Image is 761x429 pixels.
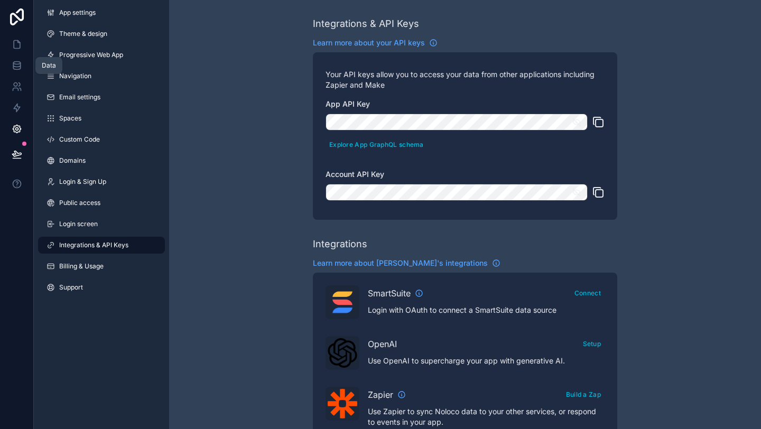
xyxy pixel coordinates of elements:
button: Setup [579,336,605,351]
a: Support [38,279,165,296]
span: Custom Code [59,135,100,144]
a: Email settings [38,89,165,106]
span: Login & Sign Up [59,178,106,186]
span: SmartSuite [368,287,411,300]
span: Billing & Usage [59,262,104,271]
a: Billing & Usage [38,258,165,275]
button: Build a Zap [562,387,605,402]
img: OpenAI [328,338,357,368]
span: Learn more about your API keys [313,38,425,48]
a: Spaces [38,110,165,127]
span: Account API Key [326,170,384,179]
span: Domains [59,156,86,165]
a: Progressive Web App [38,46,165,63]
div: Data [42,61,56,70]
div: Integrations & API Keys [313,16,419,31]
a: Public access [38,194,165,211]
a: Setup [579,338,605,348]
a: Theme & design [38,25,165,42]
span: Integrations & API Keys [59,241,128,249]
a: Explore App GraphQL schema [326,138,428,149]
span: Public access [59,199,100,207]
span: Progressive Web App [59,51,123,59]
a: App settings [38,4,165,21]
a: Connect [571,287,605,297]
span: Email settings [59,93,100,101]
p: Use Zapier to sync Noloco data to your other services, or respond to events in your app. [368,406,605,427]
a: Learn more about [PERSON_NAME]'s integrations [313,258,500,268]
div: Integrations [313,237,367,251]
span: Login screen [59,220,98,228]
span: App settings [59,8,96,17]
button: Explore App GraphQL schema [326,137,428,152]
span: App API Key [326,99,370,108]
p: Login with OAuth to connect a SmartSuite data source [368,305,605,315]
span: Zapier [368,388,393,401]
button: Connect [571,285,605,301]
img: SmartSuite [328,287,357,317]
span: OpenAI [368,338,397,350]
a: Integrations & API Keys [38,237,165,254]
a: Domains [38,152,165,169]
span: Navigation [59,72,91,80]
a: Login & Sign Up [38,173,165,190]
span: Learn more about [PERSON_NAME]'s integrations [313,258,488,268]
span: Support [59,283,83,292]
a: Learn more about your API keys [313,38,438,48]
img: Zapier [328,389,357,418]
span: Spaces [59,114,81,123]
a: Build a Zap [562,388,605,399]
p: Your API keys allow you to access your data from other applications including Zapier and Make [326,69,605,90]
p: Use OpenAI to supercharge your app with generative AI. [368,356,605,366]
a: Navigation [38,68,165,85]
a: Login screen [38,216,165,232]
a: Custom Code [38,131,165,148]
span: Theme & design [59,30,107,38]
